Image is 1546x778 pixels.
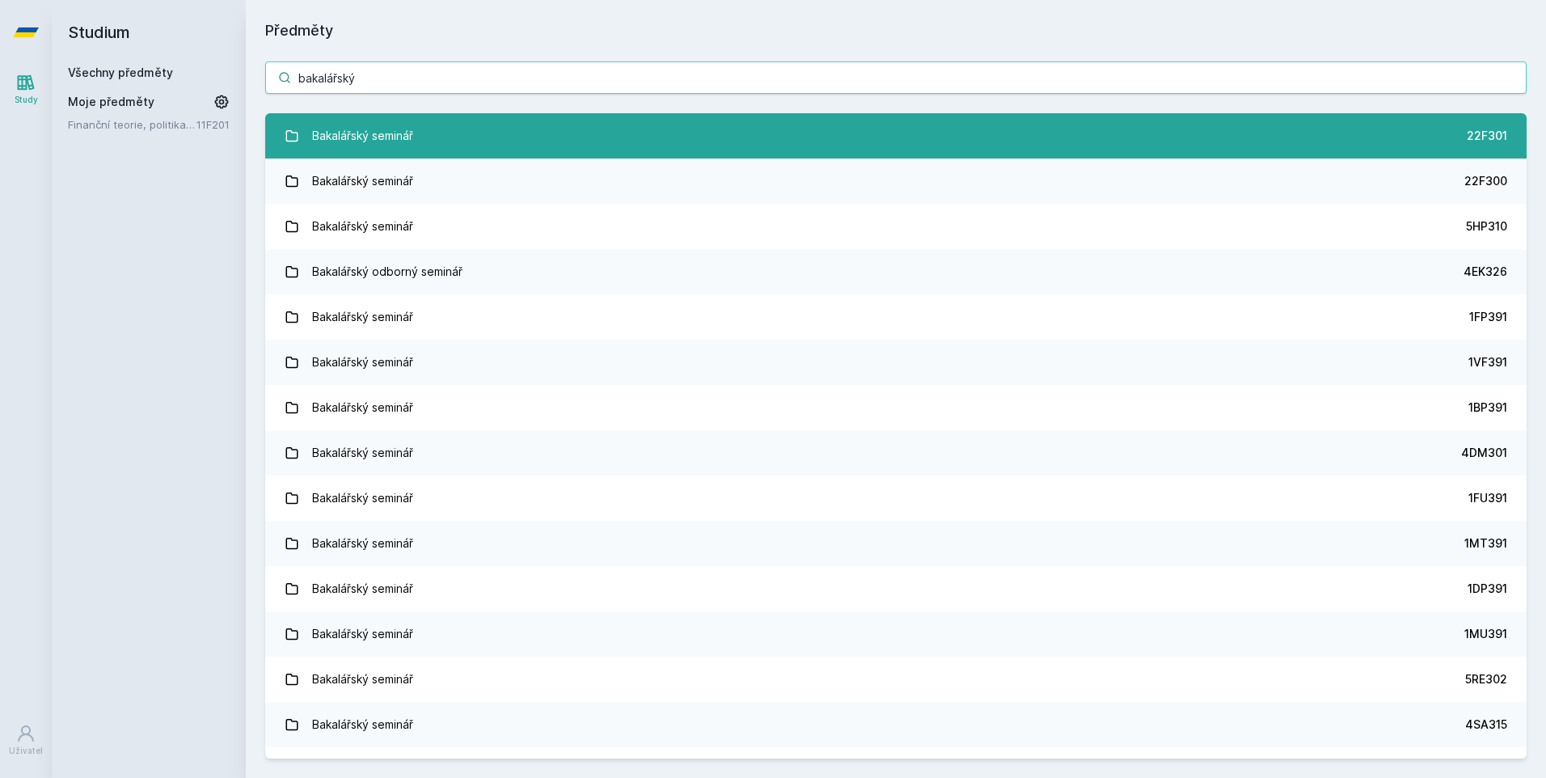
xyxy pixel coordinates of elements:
a: Bakalářský seminář 1BP391 [265,385,1527,430]
div: 1MT391 [1464,535,1507,552]
a: Bakalářský seminář 1MT391 [265,521,1527,566]
div: Bakalářský seminář [312,437,413,469]
div: 1VF391 [1468,354,1507,370]
a: Bakalářský seminář 1FP391 [265,294,1527,340]
div: Bakalářský seminář [312,663,413,696]
a: Bakalářský seminář 22F301 [265,113,1527,159]
a: Uživatel [3,716,49,765]
div: 1BP391 [1468,400,1507,416]
div: Bakalářský seminář [312,391,413,424]
a: Bakalářský seminář 22F300 [265,159,1527,204]
a: Bakalářský odborný seminář 4EK326 [265,249,1527,294]
div: 4EK326 [1464,264,1507,280]
div: Study [15,94,38,106]
div: Bakalářský seminář [312,165,413,197]
a: Bakalářský seminář 1FU391 [265,476,1527,521]
div: 5HP310 [1466,218,1507,235]
div: 5RE302 [1465,671,1507,687]
a: Bakalářský seminář 1VF391 [265,340,1527,385]
a: Bakalářský seminář 5HP310 [265,204,1527,249]
div: Bakalářský seminář [312,573,413,605]
a: 11F201 [196,118,230,131]
div: 1FP391 [1469,309,1507,325]
div: Bakalářský seminář [312,708,413,741]
input: Název nebo ident předmětu… [265,61,1527,94]
a: Všechny předměty [68,66,173,79]
div: 22F300 [1464,173,1507,189]
a: Bakalářský seminář 4SA315 [265,702,1527,747]
div: 1FU391 [1468,490,1507,506]
div: Bakalářský seminář [312,346,413,378]
div: 1DP391 [1468,581,1507,597]
a: Study [3,65,49,114]
a: Bakalářský seminář 1DP391 [265,566,1527,611]
div: Bakalářský seminář [312,120,413,152]
div: 4SA315 [1465,717,1507,733]
div: Bakalářský seminář [312,301,413,333]
a: Bakalářský seminář 4DM301 [265,430,1527,476]
div: Bakalářský seminář [312,482,413,514]
a: Finanční teorie, politika a instituce [68,116,196,133]
div: 4DM301 [1461,445,1507,461]
div: Uživatel [9,745,43,757]
div: Bakalářský odborný seminář [312,256,463,288]
a: Bakalářský seminář 1MU391 [265,611,1527,657]
div: Bakalářský seminář [312,618,413,650]
span: Moje předměty [68,94,154,110]
div: 1MU391 [1464,626,1507,642]
div: Bakalářský seminář [312,527,413,560]
a: Bakalářský seminář 5RE302 [265,657,1527,702]
h1: Předměty [265,19,1527,42]
div: Bakalářský seminář [312,210,413,243]
div: 22F301 [1467,128,1507,144]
